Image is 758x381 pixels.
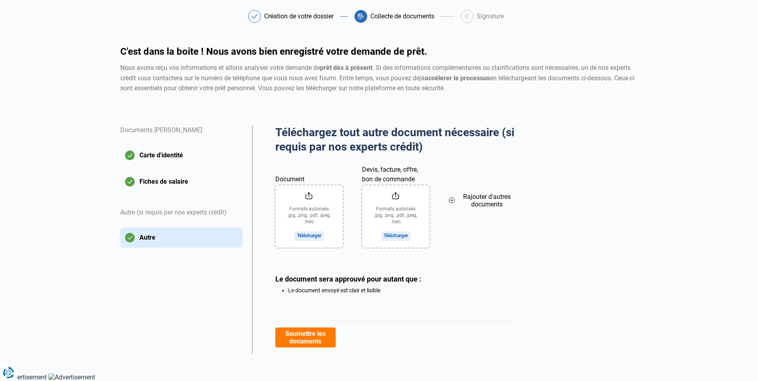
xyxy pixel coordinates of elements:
img: Advertisement [48,373,95,381]
div: Signature [477,13,504,20]
h2: Téléchargez tout autre document nécessaire (si requis par nos experts crédit) [275,125,516,155]
button: Carte d'identité [120,145,243,165]
label: Document [275,164,343,184]
button: Rajouter d'autres documents [449,164,516,237]
div: Le document sera approuvé pour autant que : [275,275,516,283]
div: Documents [PERSON_NAME] [120,125,243,145]
strong: accélerer le processus [425,74,490,82]
label: Devis, facture, offre, bon de commande [362,164,430,184]
button: Autre [120,228,243,248]
div: Création de votre dossier [264,13,334,20]
div: Collecte de documents [370,13,434,20]
button: Soumettre les documents [275,327,336,347]
h1: C'est dans la boite ! Nous avons bien enregistré votre demande de prêt. [120,47,638,56]
button: Fiches de salaire [120,172,243,192]
div: Nous avons reçu vos informations et allons analyser votre demande de . Si des informations complé... [120,63,638,93]
strong: prêt dès à présent [320,64,372,71]
span: Rajouter d'autres documents [458,193,516,208]
li: Le document envoyé est clair et lisible [288,287,516,294]
div: Autre (si requis par nos experts crédit) [120,198,243,228]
